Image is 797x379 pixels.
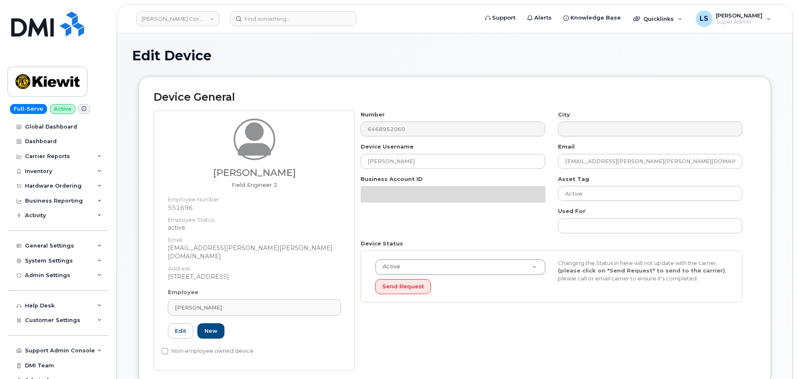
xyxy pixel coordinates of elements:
[558,143,575,151] label: Email
[558,207,585,215] label: Used For
[552,259,735,282] div: Changing the Status in here will not update with the carrier, , please call or email carrier to e...
[361,143,413,151] label: Device Username
[361,240,403,248] label: Device Status
[168,191,341,203] dt: Employee Number:
[361,111,385,119] label: Number
[232,181,277,188] span: Job title
[168,212,341,224] dt: Employee Status:
[168,323,193,339] a: Edit
[168,244,341,260] dd: [EMAIL_ADDRESS][PERSON_NAME][PERSON_NAME][DOMAIN_NAME]
[168,299,341,316] a: [PERSON_NAME]
[558,111,570,119] label: City
[168,260,341,272] dt: Address:
[375,279,431,295] button: Send Request
[168,232,341,244] dt: Email:
[162,348,168,354] input: Non-employee owned device
[197,323,224,339] a: New
[378,263,400,270] span: Active
[175,304,222,312] span: [PERSON_NAME]
[168,203,341,212] dd: 551696
[558,267,725,274] strong: (please click on "Send Request" to send to the carrier)
[376,260,545,275] a: Active
[168,168,341,178] h3: [PERSON_NAME]
[168,272,341,281] dd: [STREET_ADDRESS]
[168,288,198,296] label: Employee
[558,175,589,183] label: Asset Tag
[162,346,254,356] label: Non-employee owned device
[361,175,423,183] label: Business Account ID
[132,48,777,63] h1: Edit Device
[168,223,341,232] dd: active
[154,92,756,103] h2: Device General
